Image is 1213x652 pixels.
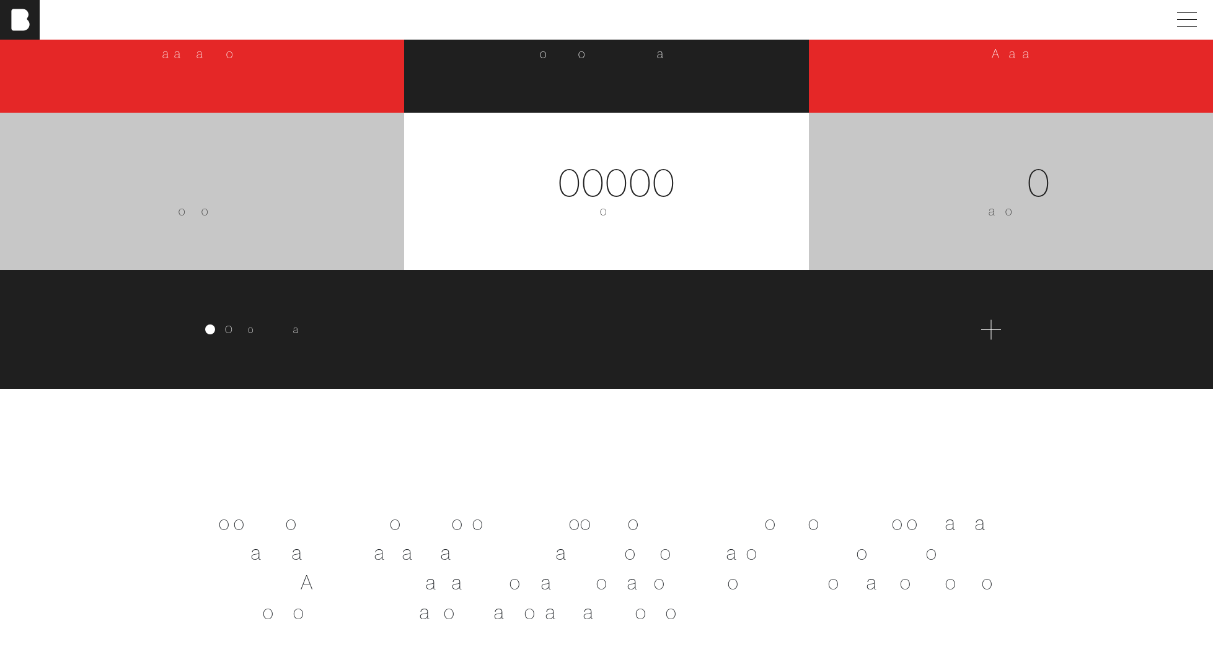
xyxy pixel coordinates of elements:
span: o [219,510,230,535]
span: a [1023,46,1030,61]
span: o [1005,203,1012,219]
span: t [449,442,459,486]
span: t [247,46,250,61]
span: t [268,319,271,339]
span: u [368,442,386,486]
span: 0 [652,157,676,207]
span: n [513,540,523,565]
span: s [463,510,472,535]
span: t [549,510,554,535]
span: r [585,46,589,61]
span: g [260,46,267,61]
span: c [556,46,563,61]
span: n [371,510,381,535]
span: x [315,319,320,339]
span: s [767,540,777,565]
span: w [389,540,402,565]
span: a [374,540,385,565]
span: s [500,442,516,486]
span: d [255,442,274,486]
span: l [635,46,637,61]
span: n [1019,203,1026,219]
span: r [995,203,1000,219]
span: s [567,46,573,61]
span: n [253,46,260,61]
span: u [529,510,539,535]
span: i [250,46,253,61]
span: m [607,203,617,219]
span: n [594,46,601,61]
span: i [592,46,594,61]
span: r [339,510,345,535]
span: p [483,510,495,535]
span: i [445,510,448,535]
span: ’ [609,540,612,565]
span: t [686,510,691,535]
span: p [918,510,929,535]
span: n [664,46,671,61]
span: f [575,46,578,61]
span: 2 [537,157,558,207]
span: O [225,319,233,339]
span: b [284,319,289,339]
span: r [940,510,945,535]
span: c [242,319,248,339]
span: s [833,510,842,535]
span: l [254,319,255,339]
span: o [600,203,607,219]
span: e [872,510,883,535]
span: 9 [1005,157,1027,207]
span: b [941,540,952,565]
span: r [653,46,657,61]
span: d [181,46,188,61]
span: s [188,46,194,61]
span: n [203,46,210,61]
span: o [765,510,776,535]
span: u [227,442,244,486]
span: c [754,510,765,535]
span: i [625,46,628,61]
span: l [199,203,201,219]
span: e [617,510,628,535]
span: s [411,510,420,535]
span: n [324,540,334,565]
span: c [263,319,268,339]
span: r [550,540,556,565]
span: l [1000,46,1002,61]
span: r [710,540,716,565]
span: y [412,540,421,565]
span: e [361,510,371,535]
span: s [539,510,549,535]
span: o [628,510,639,535]
span: l [650,510,654,535]
span: o [179,203,185,219]
span: t [955,510,961,535]
span: o [452,510,463,535]
span: t [218,540,224,565]
span: r [386,442,395,486]
span: A [992,46,1000,61]
span: a [441,540,451,565]
span: e [654,510,664,535]
span: I [600,540,604,565]
span: 0 [558,157,581,207]
span: n [240,46,247,61]
span: J [519,510,529,535]
span: o [248,319,254,339]
span: e [571,540,582,565]
span: i [205,540,208,565]
span: u [341,442,358,486]
span: a [1009,46,1016,61]
span: t [566,540,571,565]
span: t [886,510,892,535]
span: a [162,46,169,61]
span: a [196,46,203,61]
span: i [335,319,337,339]
span: o [201,203,208,219]
span: p [1002,46,1009,61]
span: o [746,540,757,565]
span: h [431,540,441,565]
span: B [205,442,227,486]
span: t [523,540,529,565]
span: g [302,540,314,565]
